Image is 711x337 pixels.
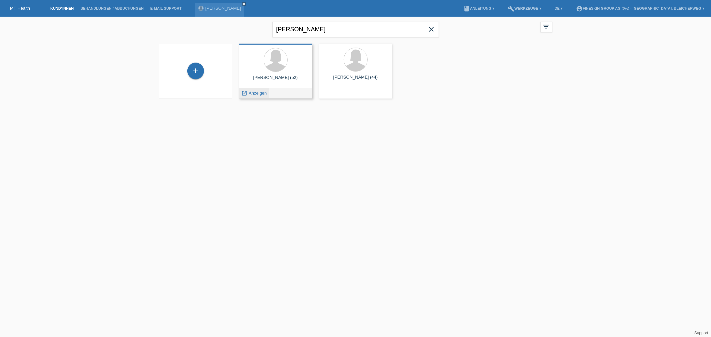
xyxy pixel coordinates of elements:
span: Anzeigen [249,91,267,96]
i: close [428,25,436,33]
div: Kund*in hinzufügen [188,65,204,77]
a: Behandlungen / Abbuchungen [77,6,147,10]
a: buildWerkzeuge ▾ [504,6,545,10]
i: account_circle [576,5,583,12]
a: Support [694,331,708,335]
a: E-Mail Support [147,6,185,10]
i: filter_list [543,23,550,30]
a: [PERSON_NAME] [205,6,241,11]
a: close [242,2,246,6]
i: launch [242,90,248,96]
i: book [463,5,470,12]
a: bookAnleitung ▾ [460,6,498,10]
input: Suche... [272,22,439,37]
div: [PERSON_NAME] (52) [244,75,307,86]
i: build [508,5,514,12]
a: Kund*innen [47,6,77,10]
a: MF Health [10,6,30,11]
div: [PERSON_NAME] (44) [324,75,387,85]
a: launch Anzeigen [242,91,267,96]
a: account_circleFineSkin Group AG (0%) - [GEOGRAPHIC_DATA], Bleicherweg ▾ [573,6,708,10]
a: DE ▾ [551,6,566,10]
